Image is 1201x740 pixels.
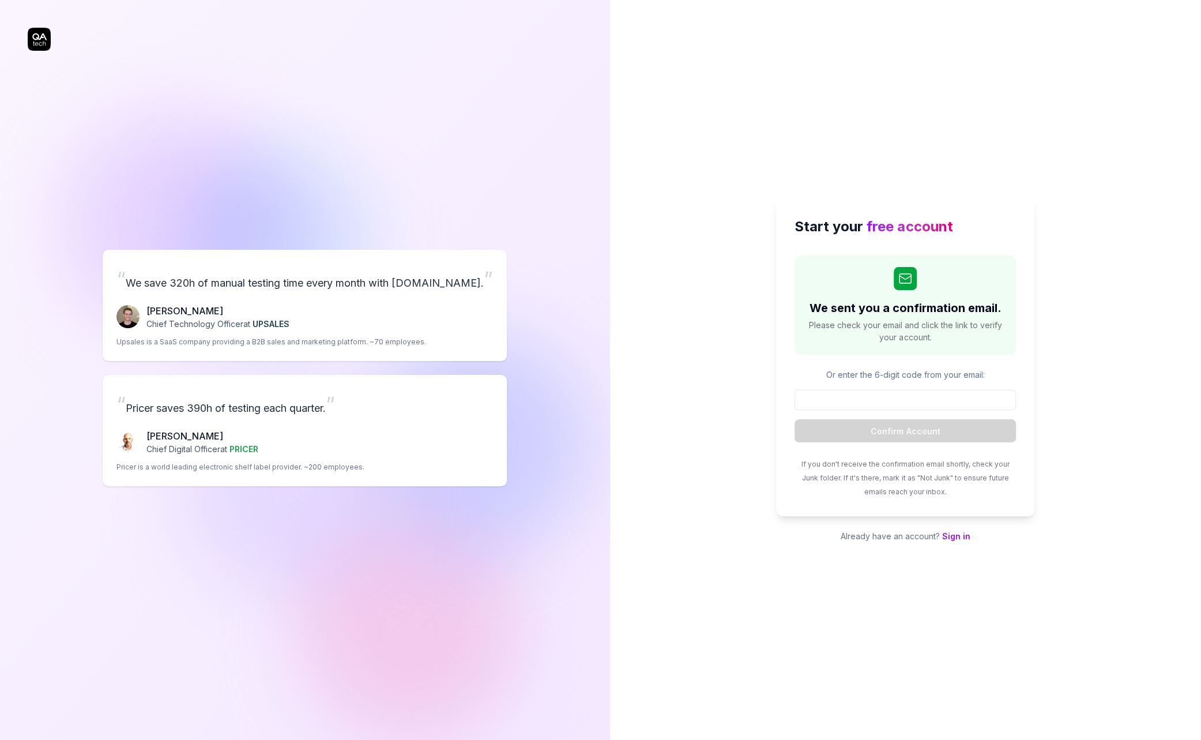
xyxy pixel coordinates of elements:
h2: We sent you a confirmation email. [810,299,1002,317]
p: [PERSON_NAME] [146,429,258,443]
span: ” [484,266,493,292]
span: “ [116,266,126,292]
p: Pricer saves 390h of testing each quarter. [116,389,493,420]
p: Chief Digital Officer at [146,443,258,455]
a: Sign in [942,531,970,541]
h2: Start your [795,216,1016,237]
span: ” [326,392,335,417]
a: “Pricer saves 390h of testing each quarter.”Chris Chalkitis[PERSON_NAME]Chief Digital Officerat P... [103,375,507,486]
p: Or enter the 6-digit code from your email: [795,369,1016,381]
img: Chris Chalkitis [116,430,140,453]
p: Chief Technology Officer at [146,318,289,330]
a: “We save 320h of manual testing time every month with [DOMAIN_NAME].”Fredrik Seidl[PERSON_NAME]Ch... [103,250,507,361]
span: “ [116,392,126,417]
span: UPSALES [253,319,289,329]
p: Pricer is a world leading electronic shelf label provider. ~200 employees. [116,462,364,472]
span: Please check your email and click the link to verify your account. [806,319,1004,343]
p: We save 320h of manual testing time every month with [DOMAIN_NAME]. [116,264,493,295]
span: free account [867,218,952,235]
span: If you don't receive the confirmation email shortly, check your Junk folder. If it's there, mark ... [801,460,1010,496]
img: Fredrik Seidl [116,305,140,328]
button: Confirm Account [795,419,1016,442]
p: [PERSON_NAME] [146,304,289,318]
span: PRICER [229,444,258,454]
p: Already have an account? [776,530,1034,542]
p: Upsales is a SaaS company providing a B2B sales and marketing platform. ~70 employees. [116,337,426,347]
